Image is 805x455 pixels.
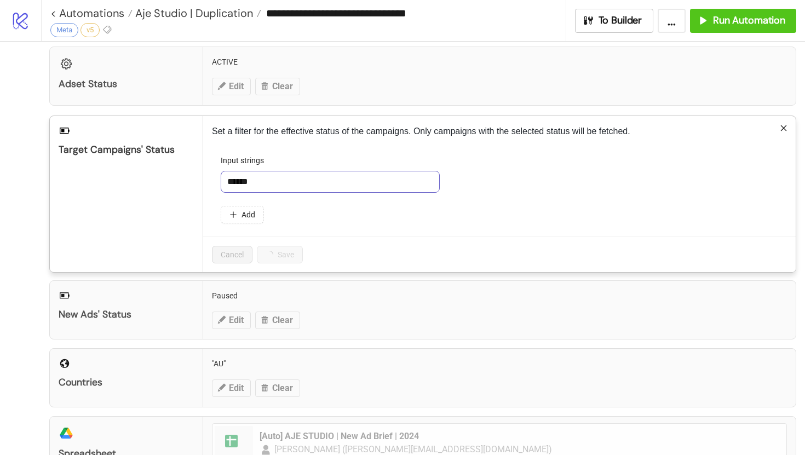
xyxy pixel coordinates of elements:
[229,211,237,218] span: plus
[212,125,787,138] p: Set a filter for the effective status of the campaigns. Only campaigns with the selected status w...
[690,9,796,33] button: Run Automation
[575,9,654,33] button: To Builder
[242,210,255,219] span: Add
[658,9,686,33] button: ...
[50,8,133,19] a: < Automations
[133,6,253,20] span: Aje Studio | Duplication
[257,246,303,263] button: Save
[133,8,261,19] a: Aje Studio | Duplication
[599,14,642,27] span: To Builder
[212,246,252,263] button: Cancel
[50,23,78,37] div: Meta
[221,154,271,166] label: Input strings
[780,124,787,132] span: close
[81,23,100,37] div: v5
[59,143,194,156] div: Target Campaigns' Status
[713,14,785,27] span: Run Automation
[221,206,264,223] button: Add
